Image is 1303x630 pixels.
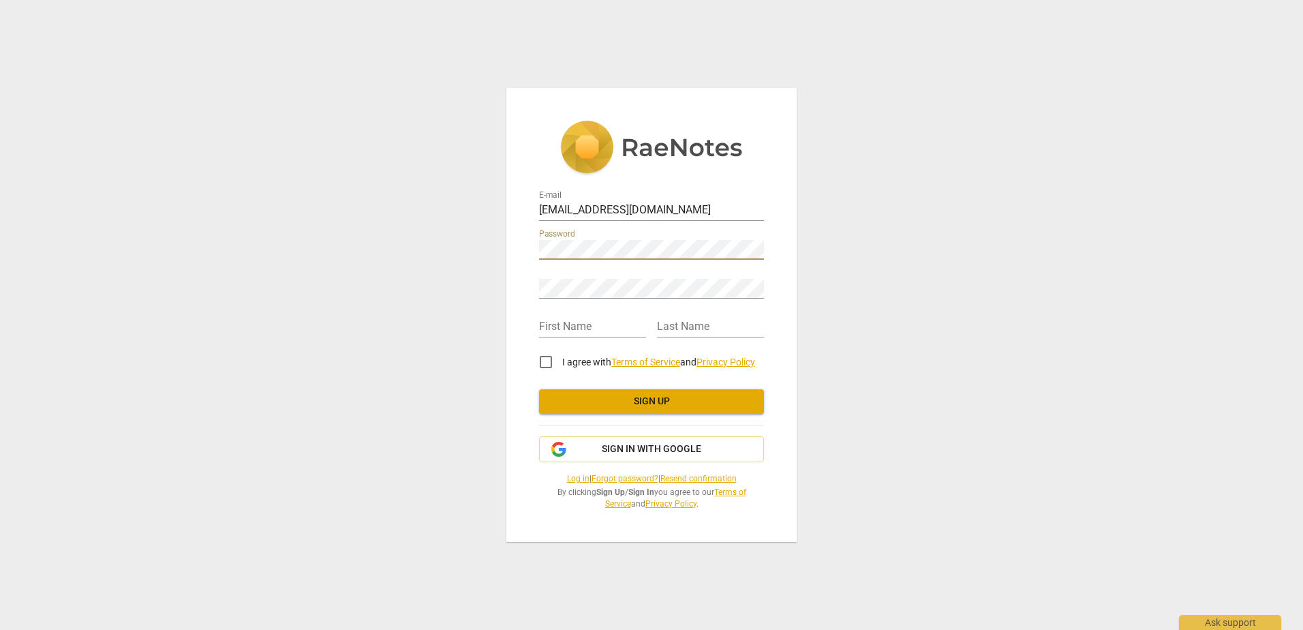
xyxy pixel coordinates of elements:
[539,436,764,462] button: Sign in with Google
[611,357,680,367] a: Terms of Service
[1179,615,1281,630] div: Ask support
[539,230,575,239] label: Password
[560,121,743,177] img: 5ac2273c67554f335776073100b6d88f.svg
[660,474,737,483] a: Resend confirmation
[596,487,625,497] b: Sign Up
[592,474,658,483] a: Forgot password?
[605,487,746,509] a: Terms of Service
[539,389,764,414] button: Sign up
[645,499,696,509] a: Privacy Policy
[562,357,755,367] span: I agree with and
[567,474,589,483] a: Log in
[539,487,764,509] span: By clicking / you agree to our and .
[602,442,701,456] span: Sign in with Google
[539,473,764,485] span: | |
[628,487,654,497] b: Sign In
[696,357,755,367] a: Privacy Policy
[550,395,753,408] span: Sign up
[539,192,562,200] label: E-mail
